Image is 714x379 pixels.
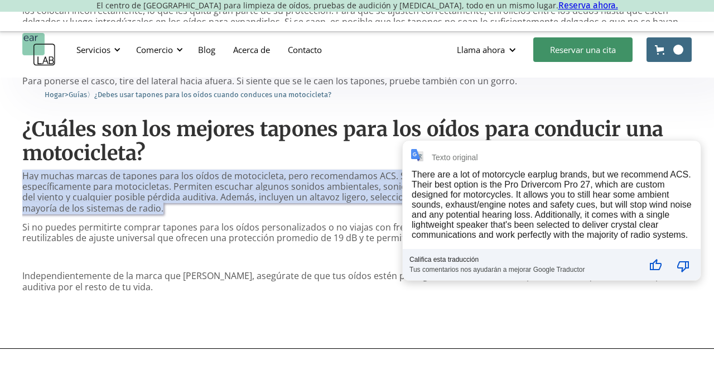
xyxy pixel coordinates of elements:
[70,33,124,66] div: Servicios
[129,33,186,66] div: Comercio
[412,170,692,239] div: There are a lot of motorcycle earplug brands, but we recommend ACS. Their best option is the Pro ...
[279,33,331,66] a: Contacto
[45,90,65,99] font: Hogar
[69,89,87,99] a: Guías
[22,75,517,87] font: Para ponerse el casco, tire del lateral hacia afuera. Si siente que se le caen los tapones, prueb...
[670,252,697,279] button: Mala traducción
[189,33,224,66] a: Blog
[198,44,215,55] font: Blog
[432,153,478,162] div: Texto original
[642,252,669,279] button: Buena traducción
[136,44,173,55] font: Comercio
[409,256,639,263] div: Califica esta traducción
[22,117,663,166] font: ¿Cuáles son los mejores tapones para los oídos para conducir una motocicleta?
[448,33,528,66] div: Llama ahora
[22,221,644,244] font: Son tapones reutilizables de ajuste universal que ofrecen una protección promedio de 19 dB y te p...
[22,221,534,233] font: Si no puedes permitirte comprar tapones para los oídos personalizados o no viajas con frecuencia,...
[94,90,331,99] font: ¿Debes usar tapones para los oídos cuando conduces una motocicleta?
[233,44,270,55] font: Acerca de
[533,37,633,62] a: Reservar una cita
[22,170,678,214] font: , diseñados específicamente para motocicletas. Permiten escuchar algunos sonidos ambientales, son...
[550,44,616,55] font: Reservar una cita
[288,44,322,55] font: Contacto
[647,37,692,62] a: Abrir carrito
[87,90,94,99] font: 〉
[45,89,65,99] a: Hogar
[224,33,279,66] a: Acerca de
[22,270,688,292] font: Independientemente de la marca que [PERSON_NAME], asegúrate de que tus oídos estén protegidos ade...
[457,44,505,55] font: Llama ahora
[69,90,87,99] font: Guías
[409,263,639,274] div: Tus comentarios nos ayudarán a mejorar Google Traductor
[65,90,69,99] font: >
[94,89,331,99] a: ¿Debes usar tapones para los oídos cuando conduces una motocicleta?
[76,44,110,55] font: Servicios
[22,170,502,182] font: Hay muchas marcas de tapones para los oídos de motocicleta, pero recomendamos ACS. Su mejor opció...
